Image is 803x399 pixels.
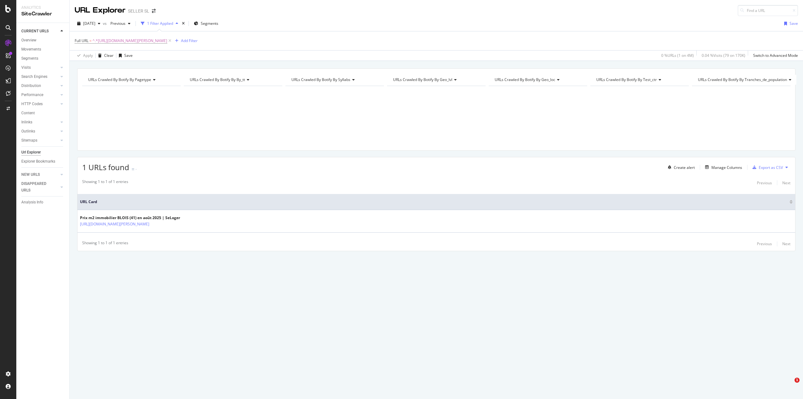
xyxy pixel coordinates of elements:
span: 2025 Aug. 17th [83,21,95,26]
div: Export as CSV [759,165,783,170]
div: Save [790,21,798,26]
a: [URL][DOMAIN_NAME][PERSON_NAME] [80,221,149,227]
button: Segments [191,19,221,29]
button: Create alert [665,162,695,172]
button: Export as CSV [750,162,783,172]
a: Sitemaps [21,137,59,144]
div: Content [21,110,35,116]
a: Url Explorer [21,149,65,156]
div: Url Explorer [21,149,41,156]
span: Full URL [75,38,88,43]
div: Create alert [674,165,695,170]
div: arrow-right-arrow-left [152,9,156,13]
div: Explorer Bookmarks [21,158,55,165]
span: URLs Crawled By Botify By tranches_de_population [698,77,787,82]
div: Switch to Advanced Mode [753,53,798,58]
span: URLs Crawled By Botify By pagetype [88,77,151,82]
span: 1 URLs found [82,162,129,172]
iframe: Intercom live chat [782,378,797,393]
div: Next [782,241,790,246]
a: NEW URLS [21,171,59,178]
div: Performance [21,92,43,98]
div: Apply [83,53,93,58]
a: Outlinks [21,128,59,135]
button: Add Filter [173,37,198,45]
div: Save [124,53,133,58]
div: Analytics [21,5,64,10]
span: URL Card [80,199,788,205]
h4: URLs Crawled By Botify By syllabs [290,75,378,85]
div: Previous [757,180,772,186]
button: Apply [75,51,93,61]
div: Showing 1 to 1 of 1 entries [82,240,128,248]
span: Segments [201,21,218,26]
a: HTTP Codes [21,101,59,107]
span: vs [103,21,108,26]
button: Previous [757,240,772,248]
span: = [89,38,92,43]
h4: URLs Crawled By Botify By tranches_de_population [697,75,796,85]
input: Find a URL [738,5,798,16]
div: SELLER SL [128,8,149,14]
button: Switch to Advanced Mode [751,51,798,61]
a: Distribution [21,83,59,89]
h4: URLs Crawled By Botify By by_tt [189,75,277,85]
div: Segments [21,55,38,62]
div: DISAPPEARED URLS [21,181,53,194]
div: URL Explorer [75,5,125,16]
div: 0.04 % Visits ( 79 on 170K ) [702,53,745,58]
a: Segments [21,55,65,62]
div: Inlinks [21,119,32,126]
button: [DATE] [75,19,103,29]
h4: URLs Crawled By Botify By geo_loc [493,75,582,85]
div: Previous [757,241,772,246]
div: times [181,20,186,27]
h4: URLs Crawled By Botify By pagetype [87,75,175,85]
div: Add Filter [181,38,198,43]
div: Outlinks [21,128,35,135]
div: Overview [21,37,36,44]
div: Clear [104,53,114,58]
span: Previous [108,21,125,26]
div: Analysis Info [21,199,43,206]
span: URLs Crawled By Botify By test_ctr [596,77,657,82]
span: ^.*[URL][DOMAIN_NAME][PERSON_NAME] [93,36,167,45]
div: Next [782,180,790,186]
img: Equal [132,168,134,170]
div: HTTP Codes [21,101,43,107]
a: Search Engines [21,73,59,80]
span: URLs Crawled By Botify By syllabs [291,77,350,82]
button: Manage Columns [703,164,742,171]
button: Previous [757,179,772,186]
div: Movements [21,46,41,53]
div: Visits [21,64,31,71]
div: 0 % URLs ( 1 on 4M ) [661,53,694,58]
button: Next [782,179,790,186]
div: - [136,166,137,172]
a: Inlinks [21,119,59,126]
button: Next [782,240,790,248]
div: Prix m2 immobilier BLOIS (41) en août 2025 | SeLoger [80,215,180,221]
a: Content [21,110,65,116]
a: DISAPPEARED URLS [21,181,59,194]
a: Performance [21,92,59,98]
span: 1 [795,378,800,383]
a: Visits [21,64,59,71]
div: Distribution [21,83,41,89]
div: SiteCrawler [21,10,64,18]
div: Sitemaps [21,137,37,144]
span: URLs Crawled By Botify By geo_lvl [393,77,452,82]
button: Previous [108,19,133,29]
div: Search Engines [21,73,47,80]
a: Analysis Info [21,199,65,206]
button: Save [782,19,798,29]
a: Movements [21,46,65,53]
span: URLs Crawled By Botify By geo_loc [495,77,555,82]
a: Explorer Bookmarks [21,158,65,165]
a: CURRENT URLS [21,28,59,35]
div: Showing 1 to 1 of 1 entries [82,179,128,186]
div: 1 Filter Applied [147,21,173,26]
span: URLs Crawled By Botify By by_tt [190,77,245,82]
button: Save [116,51,133,61]
div: NEW URLS [21,171,40,178]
